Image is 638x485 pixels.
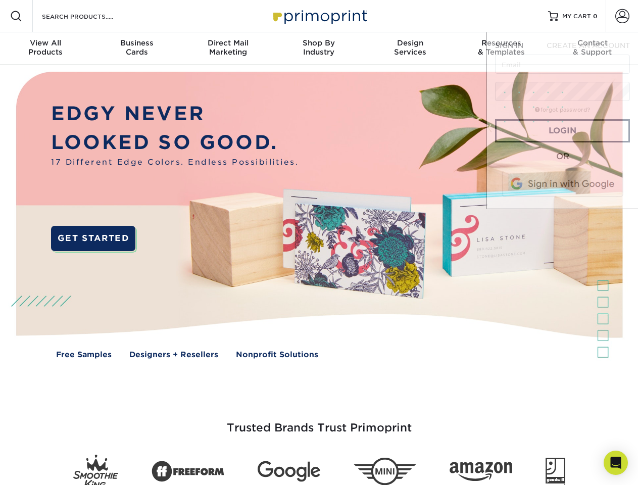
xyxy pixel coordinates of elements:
[456,32,547,65] a: Resources& Templates
[546,458,565,485] img: Goodwill
[258,461,320,482] img: Google
[91,32,182,65] a: BusinessCards
[41,10,139,22] input: SEARCH PRODUCTS.....
[273,38,364,57] div: Industry
[51,128,299,157] p: LOOKED SO GOOD.
[3,454,86,481] iframe: Google Customer Reviews
[495,41,523,50] span: SIGN IN
[365,38,456,47] span: Design
[24,397,615,447] h3: Trusted Brands Trust Primoprint
[51,157,299,168] span: 17 Different Edge Colors. Endless Possibilities.
[593,13,598,20] span: 0
[273,32,364,65] a: Shop ByIndustry
[562,12,591,21] span: MY CART
[604,451,628,475] div: Open Intercom Messenger
[236,349,318,361] a: Nonprofit Solutions
[495,119,630,142] a: Login
[495,55,630,74] input: Email
[365,38,456,57] div: Services
[182,38,273,57] div: Marketing
[56,349,112,361] a: Free Samples
[269,5,370,27] img: Primoprint
[365,32,456,65] a: DesignServices
[51,100,299,128] p: EDGY NEVER
[450,462,512,481] img: Amazon
[495,151,630,163] div: OR
[129,349,218,361] a: Designers + Resellers
[535,107,590,113] a: forgot password?
[182,38,273,47] span: Direct Mail
[456,38,547,47] span: Resources
[547,41,630,50] span: CREATE AN ACCOUNT
[273,38,364,47] span: Shop By
[51,226,135,251] a: GET STARTED
[182,32,273,65] a: Direct MailMarketing
[456,38,547,57] div: & Templates
[91,38,182,47] span: Business
[91,38,182,57] div: Cards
